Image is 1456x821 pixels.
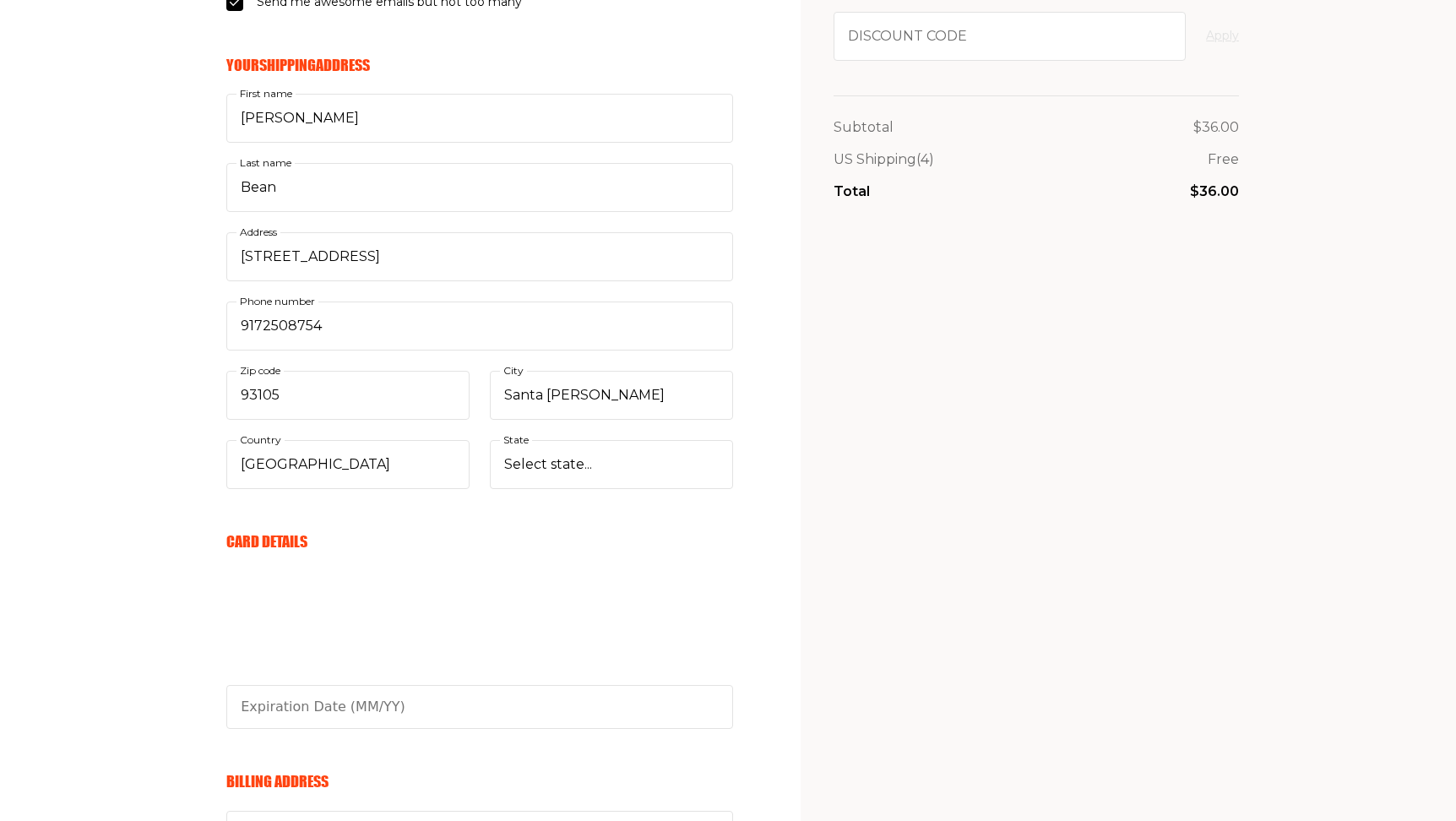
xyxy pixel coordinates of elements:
p: Total [834,181,870,203]
label: Country [236,431,285,449]
label: Phone number [236,292,318,311]
p: $36.00 [1190,181,1239,203]
label: First name [236,84,296,103]
select: Country [226,440,470,489]
select: State [490,440,733,489]
h6: Your Shipping Address [226,56,733,74]
label: Address [236,223,280,242]
p: Subtotal [834,117,894,139]
label: Zip code [236,362,284,380]
label: City [500,362,527,380]
p: $36.00 [1193,117,1239,139]
input: Zip code [226,371,470,420]
p: US Shipping (4) [834,149,934,171]
h6: Card Details [226,532,733,551]
input: City [490,371,733,420]
input: Last name [226,163,733,212]
input: Phone number [226,302,733,351]
label: State [500,431,532,449]
h6: Billing Address [226,772,733,791]
input: Please enter a valid expiration date in the format MM/YY [226,685,733,729]
label: Last name [236,154,295,172]
p: Free [1208,149,1239,171]
iframe: cvv [226,628,733,754]
input: Address [226,232,733,281]
input: Discount code [834,12,1186,61]
input: First name [226,94,733,143]
button: Apply [1206,26,1239,46]
iframe: To enrich screen reader interactions, please activate Accessibility in Grammarly extension settings [226,570,733,697]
